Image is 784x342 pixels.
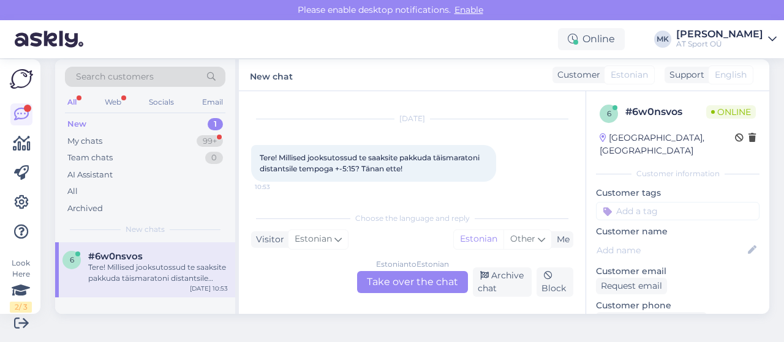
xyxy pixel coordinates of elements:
[67,185,78,198] div: All
[67,135,102,147] div: My chats
[250,67,293,83] label: New chat
[190,284,228,293] div: [DATE] 10:53
[10,258,32,313] div: Look Here
[607,109,611,118] span: 6
[67,118,86,130] div: New
[200,94,225,110] div: Email
[611,69,648,81] span: Estonian
[451,4,487,15] span: Enable
[597,243,745,257] input: Add name
[596,225,759,238] p: Customer name
[454,230,503,248] div: Estonian
[625,105,706,119] div: # 6w0nsvos
[251,233,284,246] div: Visitor
[473,267,532,297] div: Archive chat
[600,132,735,157] div: [GEOGRAPHIC_DATA], [GEOGRAPHIC_DATA]
[596,278,667,294] div: Request email
[208,118,223,130] div: 1
[10,302,32,313] div: 2 / 3
[260,153,481,173] span: Tere! Millised jooksutossud te saaksite pakkuda täismaratoni distantsile tempoga +-5:15? Tänan ette!
[126,224,165,235] span: New chats
[376,259,449,270] div: Estonian to Estonian
[596,312,707,329] div: Request phone number
[205,152,223,164] div: 0
[251,113,573,124] div: [DATE]
[67,169,113,181] div: AI Assistant
[676,39,763,49] div: AT Sport OÜ
[102,94,124,110] div: Web
[255,182,301,191] span: 10:53
[596,187,759,199] p: Customer tags
[67,203,103,215] div: Archived
[552,69,600,81] div: Customer
[552,233,570,246] div: Me
[654,31,671,48] div: MK
[676,29,777,49] a: [PERSON_NAME]AT Sport OÜ
[596,168,759,179] div: Customer information
[596,299,759,312] p: Customer phone
[88,262,228,284] div: Tere! Millised jooksutossud te saaksite pakkuda täismaratoni distantsile tempoga +-5:15? Tänan ette!
[596,202,759,220] input: Add a tag
[146,94,176,110] div: Socials
[676,29,763,39] div: [PERSON_NAME]
[715,69,747,81] span: English
[596,265,759,278] p: Customer email
[65,94,79,110] div: All
[197,135,223,147] div: 99+
[70,255,74,264] span: 6
[76,70,154,83] span: Search customers
[558,28,625,50] div: Online
[537,267,573,297] div: Block
[706,105,756,119] span: Online
[357,271,468,293] div: Take over the chat
[295,232,332,246] span: Estonian
[251,213,573,224] div: Choose the language and reply
[88,251,143,262] span: #6w0nsvos
[10,69,33,89] img: Askly Logo
[67,152,113,164] div: Team chats
[510,233,535,244] span: Other
[665,69,704,81] div: Support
